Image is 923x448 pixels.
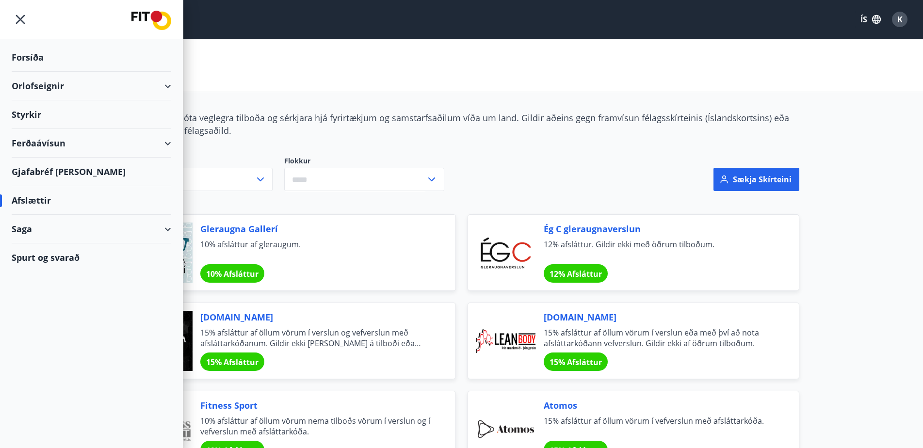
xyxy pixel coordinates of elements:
div: Afslættir [12,186,171,215]
div: Gjafabréf [PERSON_NAME] [12,158,171,186]
span: Ég C gleraugnaverslun [544,223,776,235]
div: Ferðaávísun [12,129,171,158]
span: 15% afsláttur af öllum vörum í vefverslun með afsláttarkóða. [544,416,776,437]
span: 10% Afsláttur [206,269,259,279]
img: union_logo [131,11,171,30]
span: Félagsmenn njóta veglegra tilboða og sérkjara hjá fyrirtækjum og samstarfsaðilum víða um land. Gi... [124,112,789,136]
span: K [897,14,903,25]
span: Atomos [544,399,776,412]
span: Svæði [124,156,273,168]
span: 12% afsláttur. Gildir ekki með öðrum tilboðum. [544,239,776,260]
div: Spurt og svarað [12,243,171,272]
button: Sækja skírteini [713,168,799,191]
span: Fitness Sport [200,399,432,412]
label: Flokkur [284,156,444,166]
span: 15% Afsláttur [206,357,259,368]
span: 10% afsláttur af gleraugum. [200,239,432,260]
div: Forsíða [12,43,171,72]
span: Gleraugna Gallerí [200,223,432,235]
div: Saga [12,215,171,243]
button: ÍS [855,11,886,28]
span: 10% afsláttur af öllum vörum nema tilboðs vörum í verslun og í vefverslun með afsláttarkóða. [200,416,432,437]
span: 12% Afsláttur [550,269,602,279]
span: 15% Afsláttur [550,357,602,368]
button: menu [12,11,29,28]
button: K [888,8,911,31]
div: Orlofseignir [12,72,171,100]
button: Allt [124,168,273,191]
span: 15% afsláttur af öllum vörum í verslun og vefverslun með afsláttarkóðanum. Gildir ekki [PERSON_NA... [200,327,432,349]
span: [DOMAIN_NAME] [200,311,432,323]
span: [DOMAIN_NAME] [544,311,776,323]
span: 15% afsláttur af öllum vörum í verslun eða með því að nota afsláttarkóðann vefverslun. Gildir ekk... [544,327,776,349]
div: Styrkir [12,100,171,129]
